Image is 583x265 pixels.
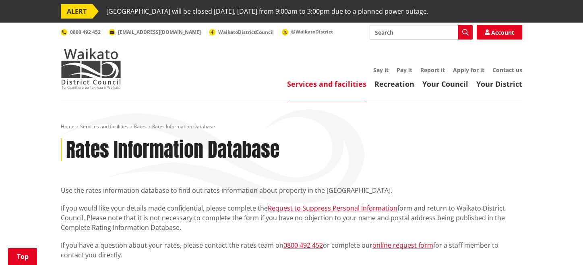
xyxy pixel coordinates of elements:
img: Waikato District Council - Te Kaunihera aa Takiwaa o Waikato [61,48,121,89]
a: Recreation [374,79,414,89]
span: 0800 492 452 [70,29,101,35]
a: Rates [134,123,147,130]
a: Account [477,25,522,40]
a: Home [61,123,74,130]
nav: breadcrumb [61,123,522,130]
span: Rates Information Database [152,123,215,130]
a: Say it [373,66,389,74]
a: Report it [420,66,445,74]
a: @WaikatoDistrict [282,28,333,35]
a: Your Council [422,79,468,89]
span: ALERT [61,4,93,19]
a: online request form [372,241,433,250]
p: If you have a question about your rates, please contact the rates team on or complete our for a s... [61,240,522,260]
p: If you would like your details made confidential, please complete the form and return to Waikato ... [61,203,522,232]
a: Services and facilities [80,123,128,130]
a: Top [8,248,37,265]
span: [EMAIL_ADDRESS][DOMAIN_NAME] [118,29,201,35]
a: 0800 492 452 [61,29,101,35]
a: [EMAIL_ADDRESS][DOMAIN_NAME] [109,29,201,35]
a: WaikatoDistrictCouncil [209,29,274,35]
a: Apply for it [453,66,484,74]
a: Your District [476,79,522,89]
input: Search input [370,25,473,40]
a: 0800 492 452 [283,241,323,250]
h1: Rates Information Database [66,138,279,162]
a: Services and facilities [287,79,366,89]
span: WaikatoDistrictCouncil [218,29,274,35]
a: Pay it [397,66,412,74]
p: Use the rates information database to find out rates information about property in the [GEOGRAPHI... [61,186,522,195]
a: Request to Suppress Personal Information [268,204,397,213]
a: Contact us [492,66,522,74]
span: @WaikatoDistrict [291,28,333,35]
span: [GEOGRAPHIC_DATA] will be closed [DATE], [DATE] from 9:00am to 3:00pm due to a planned power outage. [106,4,428,19]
